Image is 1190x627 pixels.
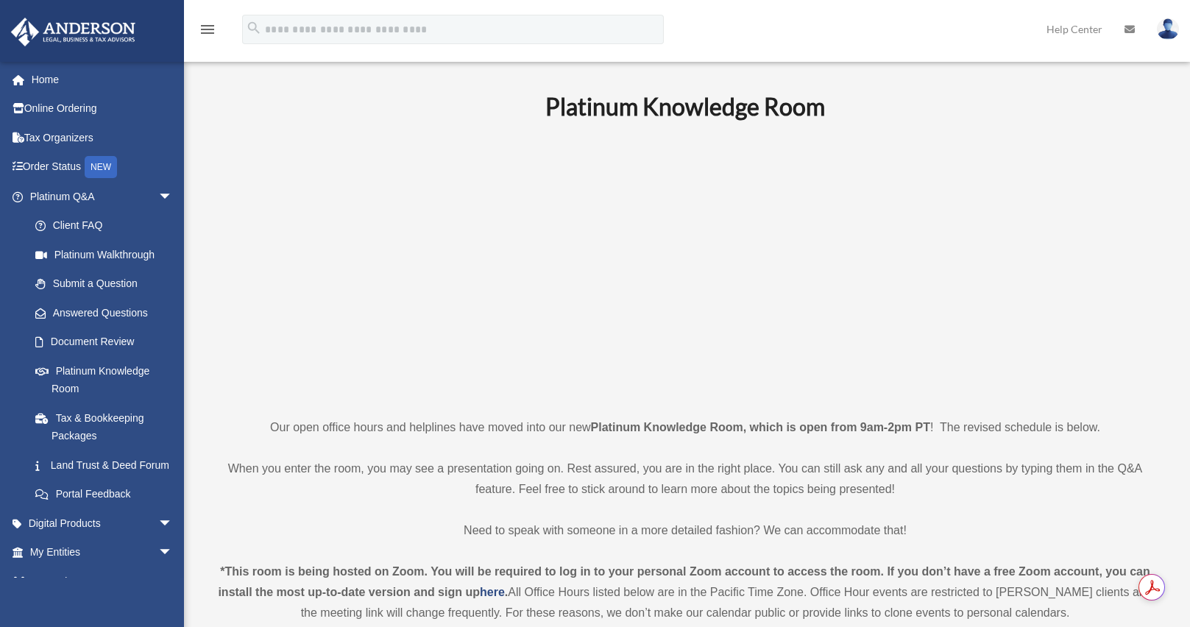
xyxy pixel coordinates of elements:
b: Platinum Knowledge Room [545,92,825,121]
a: Tax & Bookkeeping Packages [21,403,195,450]
p: Need to speak with someone in a more detailed fashion? We can accommodate that! [210,520,1161,541]
a: Home [10,65,195,94]
a: menu [199,26,216,38]
strong: *This room is being hosted on Zoom. You will be required to log in to your personal Zoom account ... [218,565,1150,598]
a: My Entitiesarrow_drop_down [10,538,195,567]
iframe: 231110_Toby_KnowledgeRoom [464,141,906,390]
a: Answered Questions [21,298,195,327]
span: arrow_drop_down [158,538,188,568]
a: Portal Feedback [21,480,195,509]
strong: Platinum Knowledge Room, which is open from 9am-2pm PT [591,421,930,433]
a: Digital Productsarrow_drop_down [10,509,195,538]
strong: . [505,586,508,598]
span: arrow_drop_down [158,182,188,212]
a: Tax Organizers [10,123,195,152]
img: Anderson Advisors Platinum Portal [7,18,140,46]
p: When you enter the room, you may see a presentation going on. Rest assured, you are in the right ... [210,458,1161,500]
a: Platinum Walkthrough [21,240,195,269]
a: here [480,586,505,598]
a: My Anderson Teamarrow_drop_down [10,567,195,596]
img: User Pic [1157,18,1179,40]
a: Order StatusNEW [10,152,195,183]
a: Online Ordering [10,94,195,124]
p: Our open office hours and helplines have moved into our new ! The revised schedule is below. [210,417,1161,438]
a: Platinum Q&Aarrow_drop_down [10,182,195,211]
span: arrow_drop_down [158,567,188,597]
div: NEW [85,156,117,178]
i: menu [199,21,216,38]
a: Document Review [21,327,195,357]
div: All Office Hours listed below are in the Pacific Time Zone. Office Hour events are restricted to ... [210,562,1161,623]
a: Client FAQ [21,211,195,241]
a: Platinum Knowledge Room [21,356,188,403]
i: search [246,20,262,36]
a: Submit a Question [21,269,195,299]
a: Land Trust & Deed Forum [21,450,195,480]
span: arrow_drop_down [158,509,188,539]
